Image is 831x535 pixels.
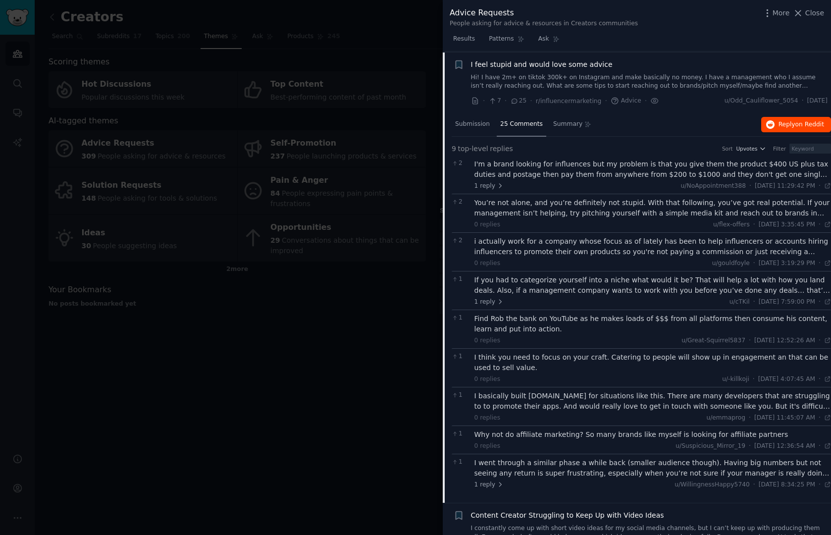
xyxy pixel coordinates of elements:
[450,7,638,19] div: Advice Requests
[758,375,815,384] span: [DATE] 4:07:45 AM
[736,145,766,152] button: Upvotes
[759,481,815,489] span: [DATE] 8:34:25 PM
[749,182,751,191] span: ·
[452,429,469,438] span: 1
[538,35,549,44] span: Ask
[819,220,821,229] span: ·
[759,220,815,229] span: [DATE] 3:35:45 PM
[452,352,469,361] span: 1
[452,458,469,467] span: 1
[474,481,504,489] span: 1 reply
[761,117,831,133] button: Replyon Reddit
[725,97,798,106] span: u/Odd_Cauliflower_5054
[773,8,790,18] span: More
[452,314,469,322] span: 1
[749,336,751,345] span: ·
[510,97,526,106] span: 25
[773,145,786,152] div: Filter
[681,337,745,344] span: u/Great-Squirrel5837
[819,375,821,384] span: ·
[452,159,469,168] span: 2
[489,35,514,44] span: Patterns
[807,97,828,106] span: [DATE]
[490,144,513,154] span: replies
[762,8,790,18] button: More
[802,97,804,106] span: ·
[749,414,751,423] span: ·
[471,59,613,70] a: I feel stupid and would love some advice
[819,259,821,268] span: ·
[819,182,821,191] span: ·
[789,144,831,154] input: Keyword
[452,198,469,207] span: 2
[452,236,469,245] span: 2
[753,298,755,307] span: ·
[712,260,750,267] span: u/gouldfoyle
[675,442,745,449] span: u/Suspicious_Mirror_19
[488,97,501,106] span: 7
[754,442,815,451] span: [DATE] 12:36:54 AM
[474,182,504,191] span: 1 reply
[753,375,755,384] span: ·
[754,336,815,345] span: [DATE] 12:52:26 AM
[706,414,745,421] span: u/emmaprog
[553,120,582,129] span: Summary
[645,96,647,106] span: ·
[819,298,821,307] span: ·
[819,336,821,345] span: ·
[729,298,750,305] span: u/cTKil
[819,442,821,451] span: ·
[722,145,733,152] div: Sort
[759,298,815,307] span: [DATE] 7:59:00 PM
[471,73,828,91] a: Hi! I have 2m+ on tiktok 300k+ on Instagram and make basically no money. I have a management who ...
[736,145,757,152] span: Upvotes
[505,96,507,106] span: ·
[453,35,475,44] span: Results
[722,375,749,382] span: u/-killkoji
[675,481,750,488] span: u/WillingnessHappy5740
[681,182,746,189] span: u/NoAppointment388
[450,31,478,52] a: Results
[753,481,755,489] span: ·
[755,182,815,191] span: [DATE] 11:29:42 PM
[611,97,641,106] span: Advice
[450,19,638,28] div: People asking for advice & resources in Creators communities
[793,8,824,18] button: Close
[483,96,485,106] span: ·
[795,121,824,128] span: on Reddit
[452,144,456,154] span: 9
[805,8,824,18] span: Close
[500,120,543,129] span: 25 Comments
[530,96,532,106] span: ·
[605,96,607,106] span: ·
[819,414,821,423] span: ·
[535,31,563,52] a: Ask
[471,510,664,521] a: Content Creator Struggling to Keep Up with Video Ideas
[452,275,469,284] span: 1
[474,298,504,307] span: 1 reply
[753,259,755,268] span: ·
[485,31,527,52] a: Patterns
[754,414,815,423] span: [DATE] 11:45:07 AM
[779,120,824,129] span: Reply
[713,221,750,228] span: u/flex-offers
[819,481,821,489] span: ·
[749,442,751,451] span: ·
[455,120,490,129] span: Submission
[452,391,469,400] span: 1
[753,220,755,229] span: ·
[536,98,602,105] span: r/influencermarketing
[458,144,488,154] span: top-level
[759,259,815,268] span: [DATE] 3:19:29 PM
